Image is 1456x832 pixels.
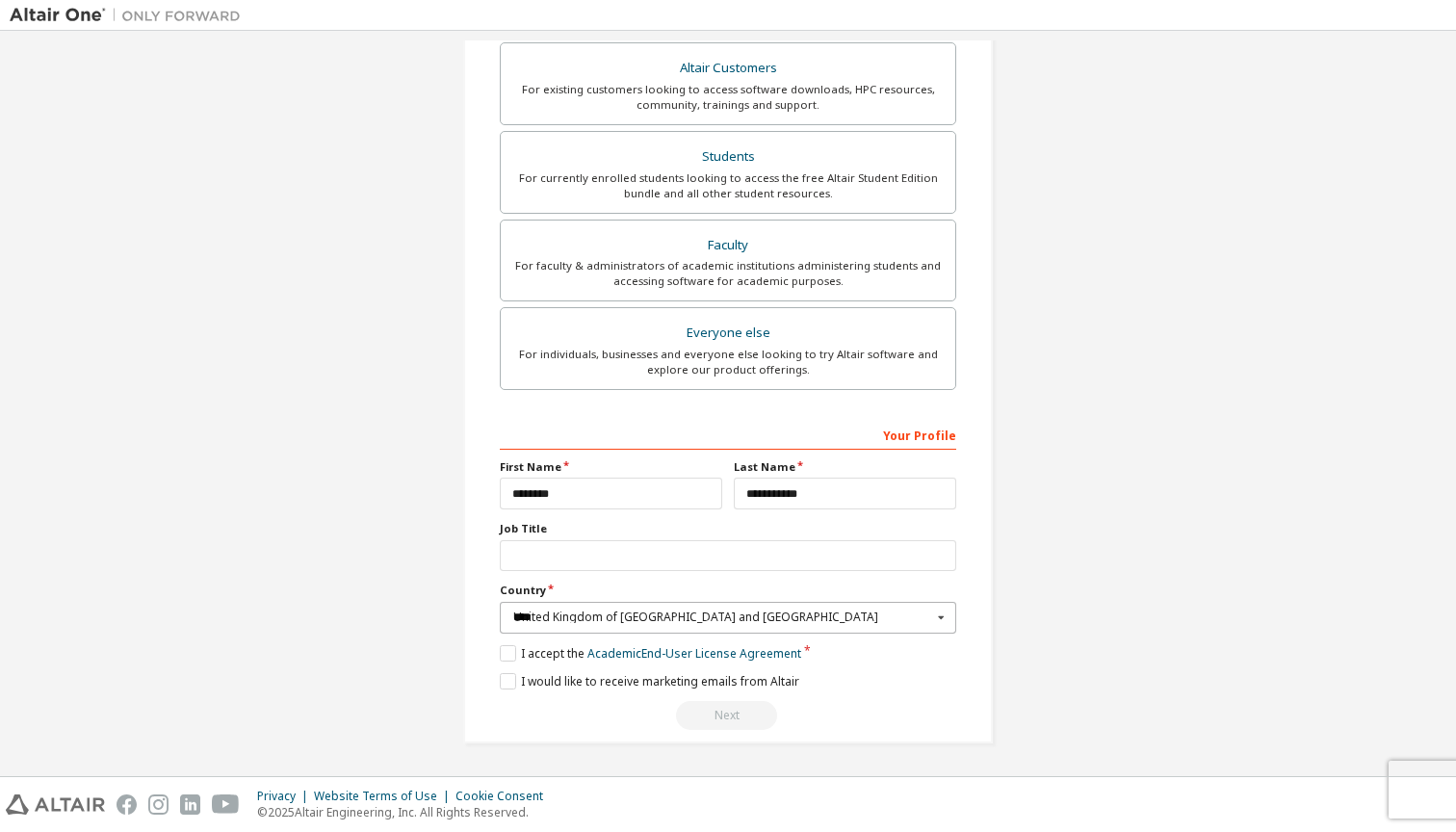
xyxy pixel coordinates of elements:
[512,55,944,82] div: Altair Customers
[500,673,799,689] label: I would like to receive marketing emails from Altair
[587,645,801,662] a: Academic End-User License Agreement
[500,459,722,475] label: First Name
[500,521,956,536] label: Job Title
[180,794,200,815] img: linkedin.svg
[512,320,944,347] div: Everyone else
[500,583,956,598] label: Country
[148,794,169,815] img: instagram.svg
[512,170,944,201] div: For currently enrolled students looking to access the free Altair Student Edition bundle and all ...
[512,232,944,259] div: Faculty
[6,794,105,815] img: altair_logo.svg
[512,82,944,113] div: For existing customers looking to access software downloads, HPC resources, community, trainings ...
[257,789,314,804] div: Privacy
[10,6,250,25] img: Altair One
[314,789,455,804] div: Website Terms of Use
[257,804,555,820] p: © 2025 Altair Engineering, Inc. All Rights Reserved.
[512,347,944,377] div: For individuals, businesses and everyone else looking to try Altair software and explore our prod...
[500,419,956,450] div: Your Profile
[500,645,801,662] label: I accept the
[734,459,956,475] label: Last Name
[455,789,555,804] div: Cookie Consent
[513,611,932,623] div: United Kingdom of [GEOGRAPHIC_DATA] and [GEOGRAPHIC_DATA]
[512,258,944,289] div: For faculty & administrators of academic institutions administering students and accessing softwa...
[117,794,137,815] img: facebook.svg
[512,143,944,170] div: Students
[500,701,956,730] div: Read and acccept EULA to continue
[212,794,240,815] img: youtube.svg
